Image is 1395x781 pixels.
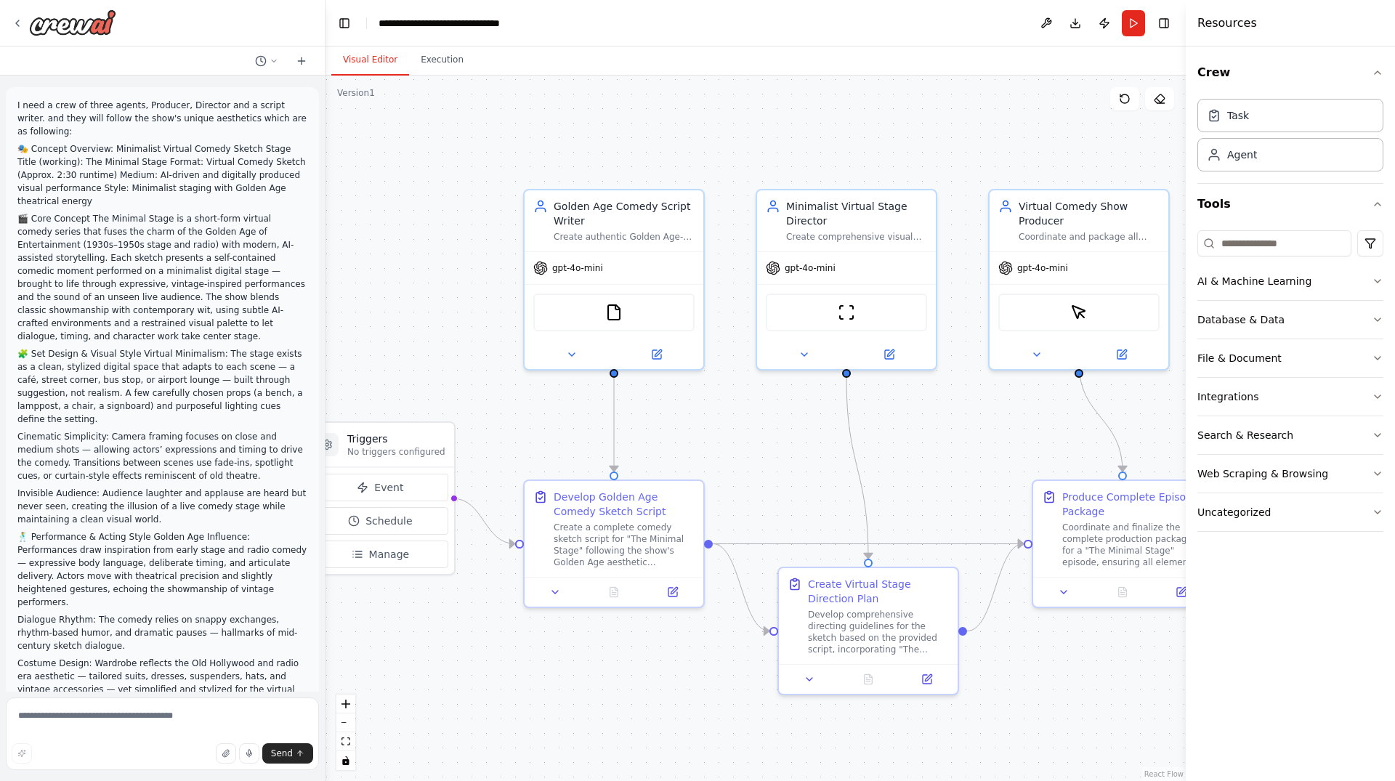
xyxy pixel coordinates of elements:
[347,446,445,458] p: No triggers configured
[12,743,32,764] button: Improve this prompt
[554,490,695,519] div: Develop Golden Age Comedy Sketch Script
[1227,108,1249,123] div: Task
[839,378,876,559] g: Edge from 913fd6ba-6ee5-4ef4-abd3-8866a6bb1668 to 0c3488a7-f3db-4abd-99a8-1031041b255b
[1144,770,1184,778] a: React Flow attribution
[1197,416,1383,454] button: Search & Research
[523,479,705,608] div: Develop Golden Age Comedy Sketch ScriptCreate a complete comedy sketch script for "The Minimal St...
[453,491,515,551] g: Edge from triggers to 69577626-d3e3-4390-bbd7-2a6e71b57b3d
[1080,346,1162,363] button: Open in side panel
[239,743,259,764] button: Click to speak your automation idea
[848,346,930,363] button: Open in side panel
[312,541,448,568] button: Manage
[379,16,500,31] nav: breadcrumb
[331,45,409,76] button: Visual Editor
[1227,147,1257,162] div: Agent
[838,671,899,688] button: No output available
[1062,522,1203,568] div: Coordinate and finalize the complete production package for a "The Minimal Stage" episode, ensuri...
[336,695,355,770] div: React Flow controls
[1197,15,1257,32] h4: Resources
[1197,312,1285,327] div: Database & Data
[1017,262,1068,274] span: gpt-4o-mini
[336,695,355,713] button: zoom in
[29,9,116,36] img: Logo
[647,583,697,601] button: Open in side panel
[808,609,949,655] div: Develop comprehensive directing guidelines for the sketch based on the provided script, incorpora...
[17,430,307,482] p: Cinematic Simplicity: Camera framing focuses on close and medium shots — allowing actors’ express...
[336,751,355,770] button: toggle interactivity
[1197,493,1383,531] button: Uncategorized
[1197,339,1383,377] button: File & Document
[1197,274,1311,288] div: AI & Machine Learning
[1197,224,1383,543] div: Tools
[312,474,448,501] button: Event
[271,748,293,759] span: Send
[290,52,313,70] button: Start a new chat
[369,547,410,562] span: Manage
[988,189,1170,371] div: Virtual Comedy Show ProducerCoordinate and package all creative elements into organized, AI-ready...
[1070,304,1088,321] img: ScrapeElementFromWebsiteTool
[756,189,937,371] div: Minimalist Virtual Stage DirectorCreate comprehensive visual direction packages optimized for ext...
[554,199,695,228] div: Golden Age Comedy Script Writer
[523,189,705,371] div: Golden Age Comedy Script WriterCreate authentic Golden Age-style comedy sketches for "The Minimal...
[17,142,307,208] p: 🎭 Concept Overview: Minimalist Virtual Comedy Sketch Stage Title (working): The Minimal Stage For...
[554,522,695,568] div: Create a complete comedy sketch script for "The Minimal Stage" following the show's Golden Age ae...
[552,262,603,274] span: gpt-4o-mini
[1154,13,1174,33] button: Hide right sidebar
[1197,93,1383,183] div: Crew
[1197,389,1258,404] div: Integrations
[713,537,769,639] g: Edge from 69577626-d3e3-4390-bbd7-2a6e71b57b3d to 0c3488a7-f3db-4abd-99a8-1031041b255b
[17,347,307,426] p: 🧩 Set Design & Visual Style Virtual Minimalism: The stage exists as a clean, stylized digital spa...
[216,743,236,764] button: Upload files
[838,304,855,321] img: ScrapeWebsiteTool
[1019,199,1160,228] div: Virtual Comedy Show Producer
[1062,490,1203,519] div: Produce Complete Episode Package
[1032,479,1213,608] div: Produce Complete Episode PackageCoordinate and finalize the complete production package for a "Th...
[334,13,355,33] button: Hide left sidebar
[967,537,1024,639] g: Edge from 0c3488a7-f3db-4abd-99a8-1031041b255b to db2bf981-5fd2-4454-b5f8-8c48140d61aa
[607,378,621,472] g: Edge from ac0b6a97-304a-4b40-9bce-8d01fae17498 to 69577626-d3e3-4390-bbd7-2a6e71b57b3d
[713,537,1024,551] g: Edge from 69577626-d3e3-4390-bbd7-2a6e71b57b3d to db2bf981-5fd2-4454-b5f8-8c48140d61aa
[336,713,355,732] button: zoom out
[17,530,307,609] p: 🕺 Performance & Acting Style Golden Age Influence: Performances draw inspiration from early stage...
[249,52,284,70] button: Switch to previous chat
[605,304,623,321] img: FileReadTool
[1156,583,1206,601] button: Open in side panel
[337,87,375,99] div: Version 1
[1197,466,1328,481] div: Web Scraping & Browsing
[1019,231,1160,243] div: Coordinate and package all creative elements into organized, AI-ready production specifications f...
[17,487,307,526] p: Invisible Audience: Audience laughter and applause are heard but never seen, creating the illusio...
[583,583,645,601] button: No output available
[17,212,307,343] p: 🎬 Core Concept The Minimal Stage is a short-form virtual comedy series that fuses the charm of th...
[1092,583,1154,601] button: No output available
[1197,505,1271,519] div: Uncategorized
[17,657,307,709] p: Costume Design: Wardrobe reflects the Old Hollywood and radio era aesthetic — tailored suits, dre...
[786,231,927,243] div: Create comprehensive visual direction packages optimized for external AI video generation tools. ...
[374,480,403,495] span: Event
[777,567,959,695] div: Create Virtual Stage Direction PlanDevelop comprehensive directing guidelines for the sketch base...
[347,432,445,446] h3: Triggers
[312,507,448,535] button: Schedule
[785,262,836,274] span: gpt-4o-mini
[902,671,952,688] button: Open in side panel
[409,45,475,76] button: Execution
[17,99,307,138] p: I need a crew of three agents, Producer, Director and a script writer. and they will follow the s...
[1197,351,1282,365] div: File & Document
[786,199,927,228] div: Minimalist Virtual Stage Director
[1072,363,1130,472] g: Edge from 16a6e00f-f5c4-4354-9de0-f26089b0b655 to db2bf981-5fd2-4454-b5f8-8c48140d61aa
[1197,52,1383,93] button: Crew
[808,577,949,606] div: Create Virtual Stage Direction Plan
[262,743,313,764] button: Send
[17,613,307,652] p: Dialogue Rhythm: The comedy relies on snappy exchanges, rhythm-based humor, and dramatic pauses —...
[615,346,697,363] button: Open in side panel
[336,732,355,751] button: fit view
[1197,301,1383,339] button: Database & Data
[1197,184,1383,224] button: Tools
[1197,378,1383,416] button: Integrations
[365,514,412,528] span: Schedule
[1197,262,1383,300] button: AI & Machine Learning
[305,421,456,575] div: TriggersNo triggers configuredEventScheduleManage
[1197,455,1383,493] button: Web Scraping & Browsing
[554,231,695,243] div: Create authentic Golden Age-style comedy sketches for "The Minimal Stage" that blend 1930s-1950s ...
[1197,428,1293,442] div: Search & Research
